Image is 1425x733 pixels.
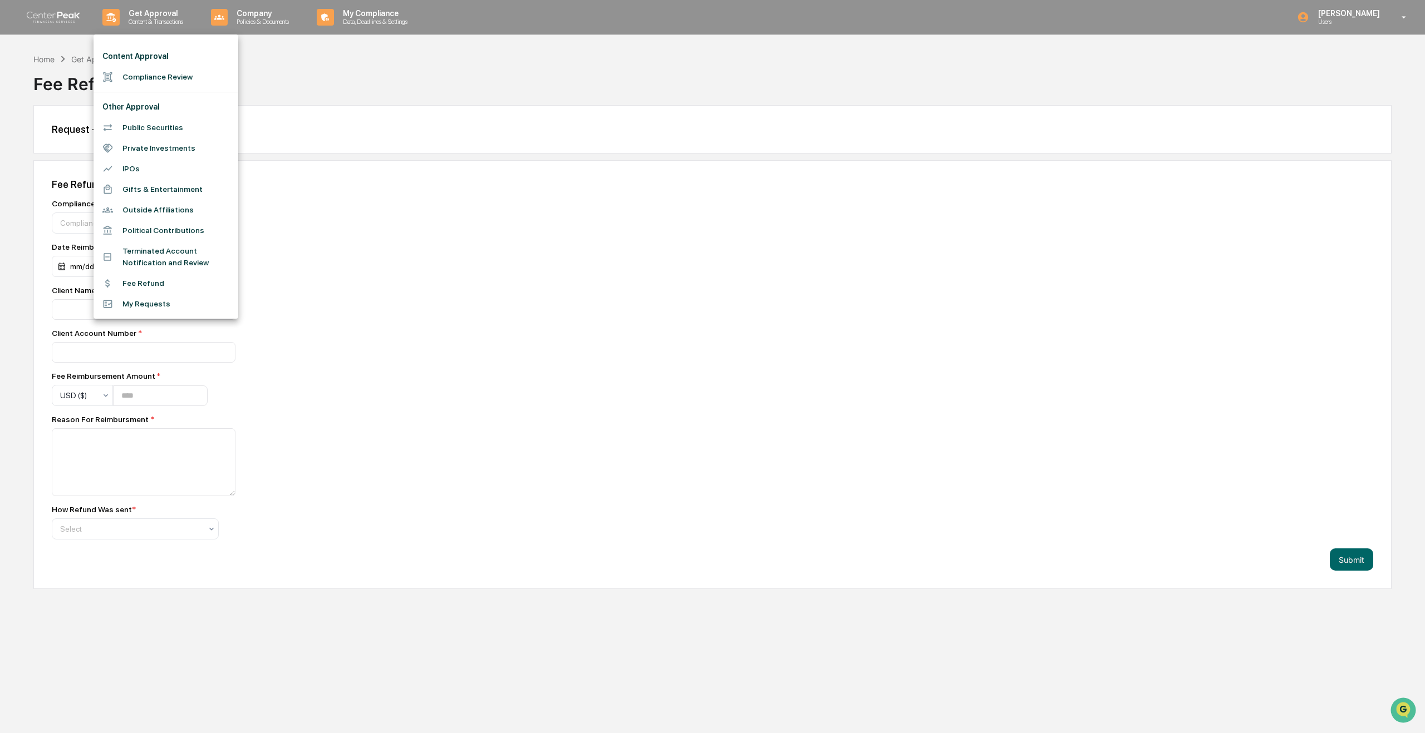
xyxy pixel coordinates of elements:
[11,162,20,171] div: 🔎
[94,159,238,179] li: IPOs
[94,241,238,273] li: Terminated Account Notification and Review
[11,23,203,41] p: How can we help?
[94,138,238,159] li: Private Investments
[81,141,90,150] div: 🗄️
[94,117,238,138] li: Public Securities
[94,220,238,241] li: Political Contributions
[111,189,135,197] span: Pylon
[94,97,238,117] li: Other Approval
[1389,696,1419,726] iframe: Open customer support
[11,141,20,150] div: 🖐️
[7,157,75,177] a: 🔎Data Lookup
[76,136,142,156] a: 🗄️Attestations
[189,88,203,102] button: Start new chat
[94,273,238,294] li: Fee Refund
[38,96,141,105] div: We're available if you need us!
[78,188,135,197] a: Powered byPylon
[22,161,70,172] span: Data Lookup
[11,85,31,105] img: 1746055101610-c473b297-6a78-478c-a979-82029cc54cd1
[7,136,76,156] a: 🖐️Preclearance
[94,179,238,200] li: Gifts & Entertainment
[94,46,238,67] li: Content Approval
[22,140,72,151] span: Preclearance
[94,294,238,314] li: My Requests
[94,200,238,220] li: Outside Affiliations
[94,67,238,87] li: Compliance Review
[92,140,138,151] span: Attestations
[38,85,183,96] div: Start new chat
